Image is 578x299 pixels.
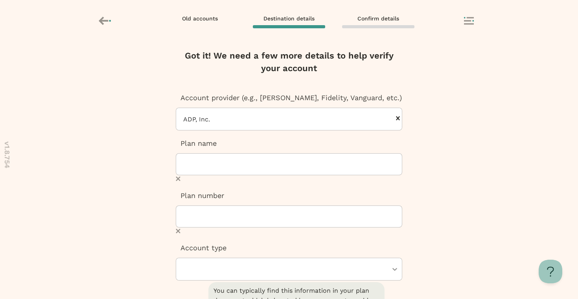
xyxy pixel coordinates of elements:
[176,243,402,253] p: Account type
[176,191,402,201] p: Plan number
[177,50,401,75] h2: Got it! We need a few more details to help verify your account
[2,141,12,168] p: v 1.8.754
[182,15,218,22] span: Old accounts
[539,260,562,283] iframe: Help Scout Beacon - Open
[357,15,399,22] span: Confirm details
[263,15,315,22] span: Destination details
[176,138,402,149] p: Plan name
[176,93,402,103] p: Account provider (e.g., [PERSON_NAME], Fidelity, Vanguard, etc.)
